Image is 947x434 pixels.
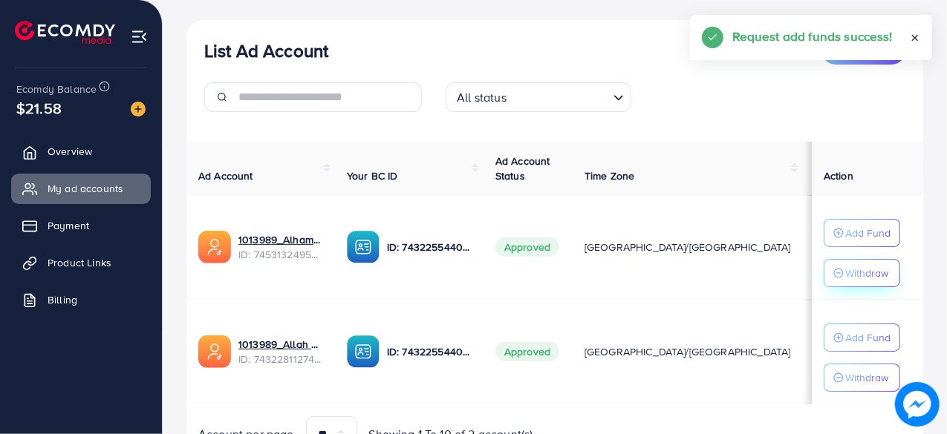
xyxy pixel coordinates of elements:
img: ic-ba-acc.ded83a64.svg [347,231,380,263]
span: Action [824,168,853,183]
span: Ad Account [198,168,253,183]
p: Withdraw [845,264,888,282]
div: <span class='underline'>1013989_Allah Hu Akbar_1730462806681</span></br>7432281127437680641 [238,337,323,367]
a: 1013989_Allah Hu Akbar_1730462806681 [238,337,323,352]
span: Approved [495,342,559,361]
img: image [895,382,940,427]
img: ic-ads-acc.e4c84228.svg [198,231,231,263]
img: menu [131,28,148,45]
h3: List Ad Account [204,40,328,62]
div: Search for option [446,82,631,112]
a: Product Links [11,248,151,277]
span: Approved [495,237,559,257]
span: Billing [48,292,77,307]
span: Ad Account Status [495,154,550,183]
button: Withdraw [824,259,900,287]
span: My ad accounts [48,181,123,196]
input: Search for option [511,84,608,108]
span: ID: 7453132495568388113 [238,247,323,262]
span: Time Zone [585,168,634,183]
img: ic-ads-acc.e4c84228.svg [198,335,231,368]
a: My ad accounts [11,174,151,203]
img: logo [15,21,115,44]
span: ID: 7432281127437680641 [238,352,323,366]
p: Add Fund [845,329,891,346]
a: 1013989_Alhamdulillah_1735317642286 [238,232,323,247]
span: All status [454,87,510,108]
span: Product Links [48,255,111,270]
button: Add Fund [824,323,900,352]
span: [GEOGRAPHIC_DATA]/[GEOGRAPHIC_DATA] [585,240,791,254]
p: ID: 7432255440681041937 [387,343,472,361]
a: Overview [11,137,151,166]
div: <span class='underline'>1013989_Alhamdulillah_1735317642286</span></br>7453132495568388113 [238,232,323,263]
span: Payment [48,218,89,233]
img: ic-ba-acc.ded83a64.svg [347,335,380,368]
h5: Request add funds success! [732,27,893,46]
p: Withdraw [845,369,888,387]
p: ID: 7432255440681041937 [387,238,472,256]
button: Withdraw [824,364,900,392]
span: Ecomdy Balance [16,82,97,96]
img: image [131,102,146,116]
span: Overview [48,144,92,159]
span: Your BC ID [347,168,398,183]
a: Payment [11,211,151,240]
a: Billing [11,285,151,315]
span: $21.58 [16,97,62,119]
span: [GEOGRAPHIC_DATA]/[GEOGRAPHIC_DATA] [585,344,791,359]
p: Add Fund [845,224,891,242]
button: Add Fund [824,219,900,247]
